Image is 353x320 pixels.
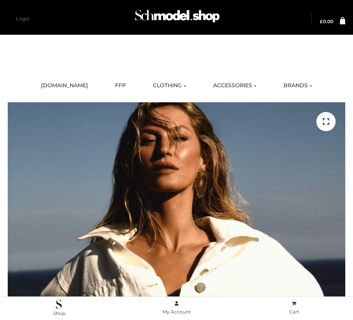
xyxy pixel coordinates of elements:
a: CLOTHING [147,77,192,94]
span: My Account [163,309,191,315]
a: BRANDS [278,77,318,94]
bdi: 0.00 [320,19,333,24]
img: Schmodel Admin 964 [133,4,222,32]
img: .Shop [56,300,62,309]
span: Cart [289,309,299,315]
a: Cart [235,299,353,317]
a: Login [16,16,29,22]
span: £ [320,19,323,24]
a: [DOMAIN_NAME] [35,77,94,94]
a: My Account [118,299,236,317]
span: .Shop [52,310,65,316]
a: FFP [109,77,132,94]
a: ACCESSORIES [207,77,262,94]
a: Schmodel Admin 964 [131,7,222,32]
a: £0.00 [320,19,333,24]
